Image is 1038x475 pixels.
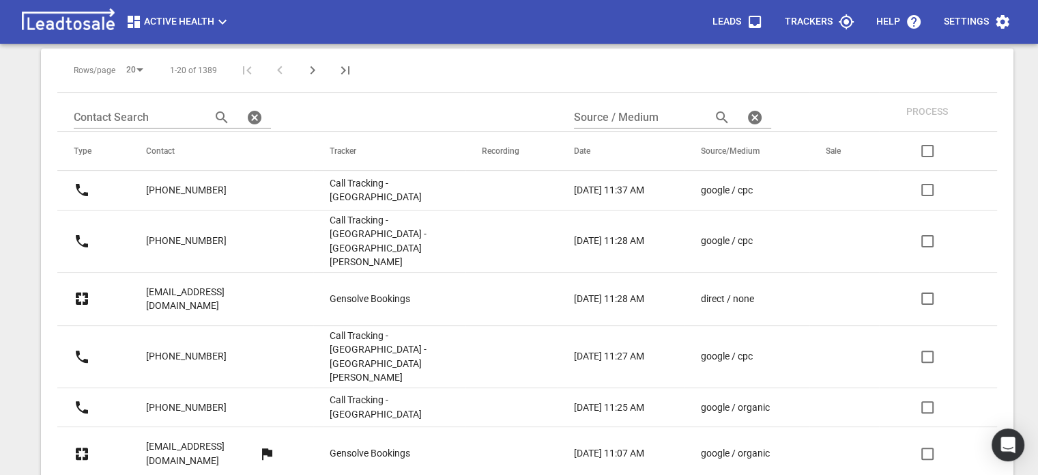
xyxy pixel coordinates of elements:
p: [EMAIL_ADDRESS][DOMAIN_NAME] [146,439,259,467]
span: Rows/page [74,65,115,77]
button: Next Page [296,54,329,87]
button: Last Page [329,54,362,87]
p: [PHONE_NUMBER] [146,349,227,364]
a: [DATE] 11:37 AM [574,183,646,198]
th: Tracker [313,132,465,171]
th: Source/Medium [684,132,809,171]
p: Help [876,15,900,29]
p: Gensolve Bookings [330,292,410,306]
a: Call Tracking - [GEOGRAPHIC_DATA] - [GEOGRAPHIC_DATA][PERSON_NAME] [330,329,427,385]
svg: More than one lead from this user [259,446,275,462]
p: [DATE] 11:28 AM [574,234,644,248]
span: 1-20 of 1389 [170,65,217,77]
div: 20 [121,61,148,79]
a: [EMAIL_ADDRESS][DOMAIN_NAME] [146,275,275,323]
p: Settings [944,15,989,29]
p: [DATE] 11:28 AM [574,292,644,306]
a: Gensolve Bookings [330,446,427,461]
a: [PHONE_NUMBER] [146,224,227,258]
th: Type [57,132,130,171]
svg: Call [74,349,90,365]
th: Sale [809,132,879,171]
a: [DATE] 11:27 AM [574,349,646,364]
div: Open Intercom Messenger [992,429,1024,461]
p: [PHONE_NUMBER] [146,234,227,248]
a: [DATE] 11:28 AM [574,292,646,306]
a: Call Tracking - [GEOGRAPHIC_DATA] [330,393,427,421]
a: google / organic [700,401,771,415]
a: google / cpc [700,349,771,364]
a: Call Tracking - [GEOGRAPHIC_DATA] - [GEOGRAPHIC_DATA][PERSON_NAME] [330,213,427,269]
p: [DATE] 11:27 AM [574,349,644,364]
img: logo [16,8,120,36]
svg: Call [74,233,90,249]
th: Date [558,132,684,171]
a: google / cpc [700,234,771,248]
a: Call Tracking - [GEOGRAPHIC_DATA] [330,176,427,204]
p: google / cpc [700,183,752,198]
p: direct / none [700,292,753,306]
svg: Call [74,182,90,198]
svg: Call [74,399,90,416]
svg: Custom [74,446,90,462]
p: google / cpc [700,349,752,364]
p: [DATE] 11:07 AM [574,446,644,461]
svg: Custom [74,290,90,307]
a: [DATE] 11:25 AM [574,401,646,415]
a: direct / none [700,292,771,306]
p: Leads [712,15,741,29]
span: Active Health [126,14,231,30]
p: Trackers [785,15,833,29]
th: Contact [130,132,313,171]
a: [DATE] 11:07 AM [574,446,646,461]
a: google / cpc [700,183,771,198]
th: Recording [465,132,558,171]
a: [DATE] 11:28 AM [574,234,646,248]
p: [PHONE_NUMBER] [146,183,227,198]
a: google / organic [700,446,771,461]
p: google / organic [700,401,769,415]
p: google / cpc [700,234,752,248]
p: [DATE] 11:37 AM [574,183,644,198]
a: [PHONE_NUMBER] [146,174,227,207]
p: google / organic [700,446,769,461]
p: [PHONE_NUMBER] [146,401,227,415]
button: Active Health [120,8,236,36]
p: [EMAIL_ADDRESS][DOMAIN_NAME] [146,285,275,313]
p: [DATE] 11:25 AM [574,401,644,415]
p: Gensolve Bookings [330,446,410,461]
a: Gensolve Bookings [330,292,427,306]
a: [PHONE_NUMBER] [146,340,227,373]
a: [PHONE_NUMBER] [146,391,227,424]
